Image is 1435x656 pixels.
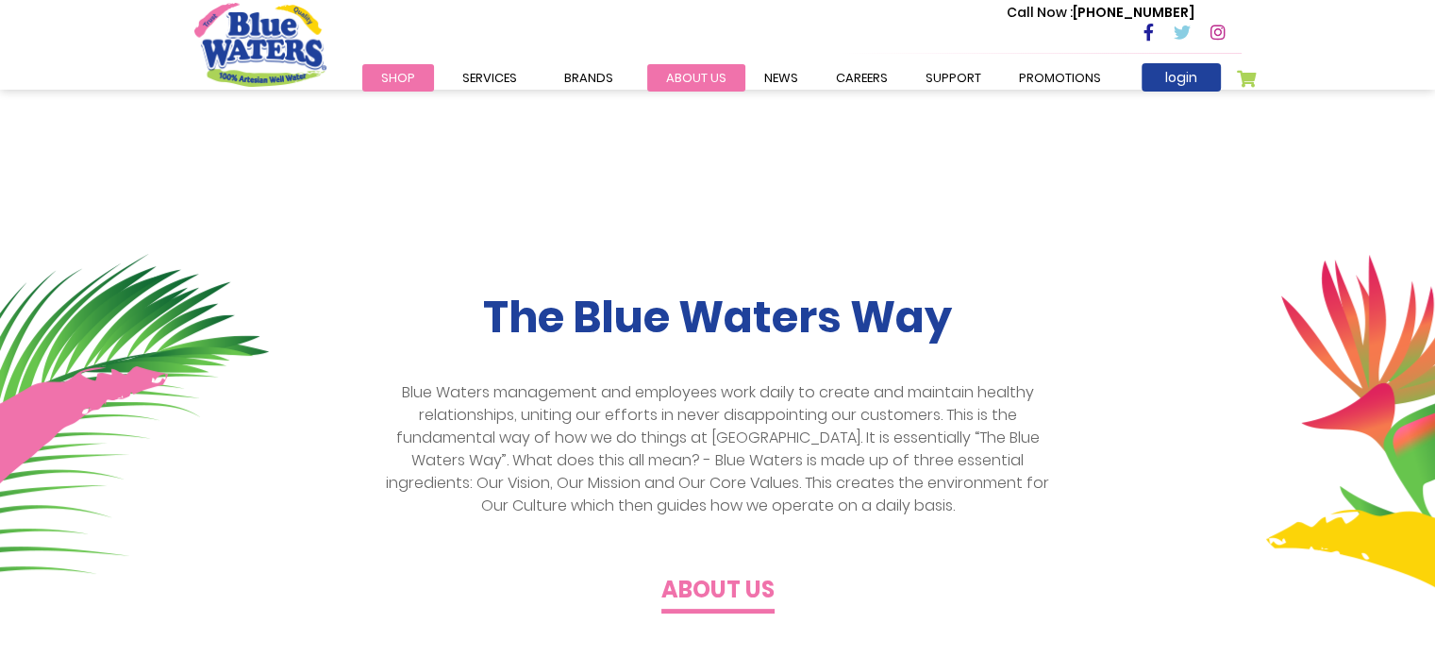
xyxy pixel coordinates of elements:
h4: About us [661,577,775,604]
h2: The Blue Waters Way [194,292,1242,344]
p: Blue Waters management and employees work daily to create and maintain healthy relationships, uni... [375,381,1060,517]
span: Shop [381,69,415,87]
span: Call Now : [1007,3,1073,22]
p: [PHONE_NUMBER] [1007,3,1194,23]
a: Promotions [1000,64,1120,92]
a: News [745,64,817,92]
a: support [907,64,1000,92]
a: about us [647,64,745,92]
a: About us [661,581,775,603]
a: login [1142,63,1221,92]
span: Brands [564,69,613,87]
a: careers [817,64,907,92]
a: store logo [194,3,326,86]
span: Services [462,69,517,87]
